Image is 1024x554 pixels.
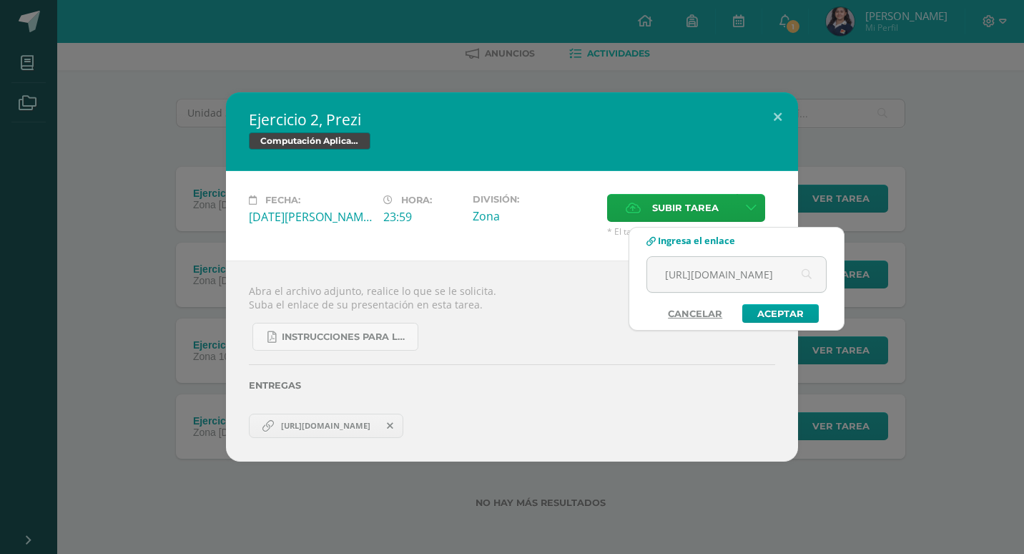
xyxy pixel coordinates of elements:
label: División: [473,194,596,205]
input: Ej. www.google.com [647,257,826,292]
label: Entregas [249,380,775,391]
span: Computación Aplicada [249,132,370,150]
a: https://prezi.com/view/MBcSliXsJbMuTyUu0Ld6/?referral_token=Pj0Cl8lnB3FN [249,414,403,438]
div: 23:59 [383,209,461,225]
span: Fecha: [265,195,300,205]
a: Instrucciones para la investigación sobre términos informáticos.pdf [252,323,418,351]
div: [DATE][PERSON_NAME] [249,209,372,225]
a: Cancelar [654,304,737,323]
div: Abra el archivo adjunto, realice lo que se le solicita. Suba el enlace de su presentación en esta... [226,261,798,461]
span: Subir tarea [652,195,719,221]
h2: Ejercicio 2, Prezi [249,110,775,130]
span: Instrucciones para la investigación sobre términos informáticos.pdf [282,331,410,343]
span: Ingresa el enlace [658,234,735,247]
button: Close (Esc) [757,92,798,141]
span: Remover entrega [378,418,403,434]
span: [URL][DOMAIN_NAME] [274,420,378,432]
div: Zona [473,208,596,224]
span: Hora: [401,195,432,205]
span: * El tamaño máximo permitido es 50 MB [607,225,775,238]
a: Aceptar [742,304,819,323]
